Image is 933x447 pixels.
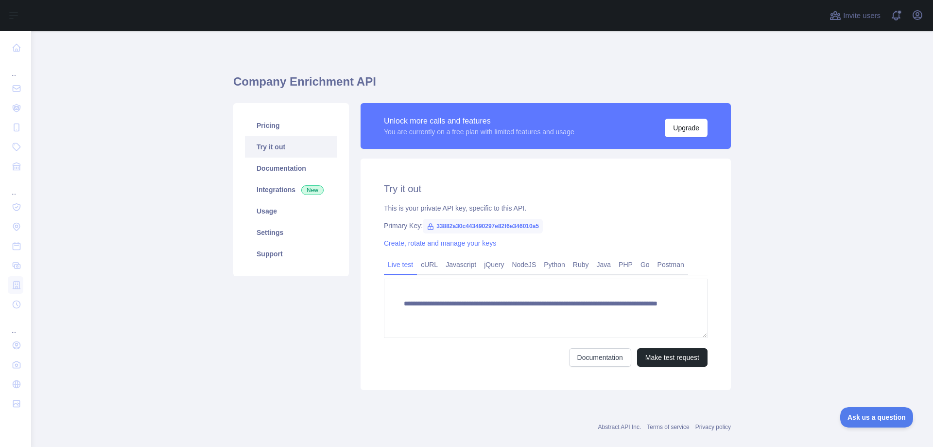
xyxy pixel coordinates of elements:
[245,222,337,243] a: Settings
[540,257,569,272] a: Python
[301,185,324,195] span: New
[245,179,337,200] a: Integrations New
[843,10,881,21] span: Invite users
[615,257,637,272] a: PHP
[840,407,914,428] iframe: Toggle Customer Support
[637,257,654,272] a: Go
[384,182,708,196] h2: Try it out
[245,200,337,222] a: Usage
[665,119,708,137] button: Upgrade
[442,257,480,272] a: Javascript
[695,424,731,430] a: Privacy policy
[423,219,543,233] span: 33882a30c443490297e82f6e346010a5
[8,58,23,78] div: ...
[245,243,337,265] a: Support
[245,136,337,158] a: Try it out
[637,348,708,367] button: Make test request
[654,257,688,272] a: Postman
[245,158,337,179] a: Documentation
[598,424,641,430] a: Abstract API Inc.
[828,8,882,23] button: Invite users
[417,257,442,272] a: cURL
[384,115,574,127] div: Unlock more calls and features
[384,127,574,137] div: You are currently on a free plan with limited features and usage
[593,257,615,272] a: Java
[569,257,593,272] a: Ruby
[508,257,540,272] a: NodeJS
[8,315,23,335] div: ...
[569,348,631,367] a: Documentation
[233,74,731,97] h1: Company Enrichment API
[384,203,708,213] div: This is your private API key, specific to this API.
[384,257,417,272] a: Live test
[384,221,708,231] div: Primary Key:
[480,257,508,272] a: jQuery
[647,424,689,430] a: Terms of service
[384,239,496,247] a: Create, rotate and manage your keys
[8,177,23,197] div: ...
[245,115,337,136] a: Pricing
